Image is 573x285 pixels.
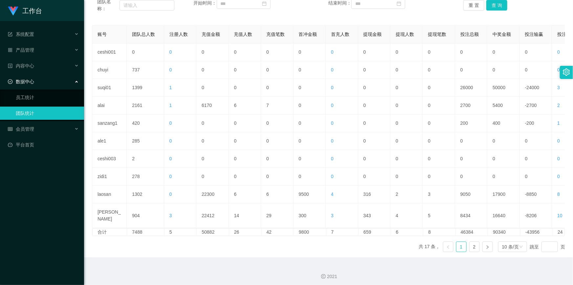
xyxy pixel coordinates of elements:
td: 8 [423,229,456,236]
span: 会员管理 [8,126,34,132]
td: 0 [487,43,519,61]
span: 10 [557,213,562,218]
a: 员工统计 [16,91,79,104]
td: 285 [127,132,164,150]
td: 0 [520,43,552,61]
i: 图标: check-circle-o [8,79,12,84]
td: 300 [294,203,326,228]
td: 0 [423,115,455,132]
td: 7 [326,229,359,236]
td: 278 [127,168,164,186]
td: 0 [390,79,423,97]
td: 904 [127,203,164,228]
td: 3 [423,186,455,203]
td: 0 [358,43,390,61]
span: 系统配置 [8,32,34,37]
td: 0 [423,97,455,115]
img: logo.9652507e.png [8,7,18,16]
td: 0 [229,79,261,97]
span: 提现人数 [396,32,414,37]
td: laosan [92,186,127,203]
td: 0 [423,43,455,61]
td: 6 [261,186,293,203]
td: 0 [196,115,229,132]
td: 0 [196,132,229,150]
a: 图标: dashboard平台首页 [8,138,79,151]
td: 0 [229,115,261,132]
td: 0 [520,150,552,168]
td: 42 [262,229,294,236]
i: 图标: form [8,32,12,37]
td: 0 [294,61,326,79]
span: 0 [169,156,172,161]
span: 首冲金额 [299,32,317,37]
i: 图标: setting [563,68,570,76]
td: 29 [261,203,293,228]
td: 0 [229,61,261,79]
td: -200 [520,115,552,132]
i: 图标: table [8,127,12,131]
td: 2 [127,150,164,168]
td: 0 [358,132,390,150]
td: -24000 [520,79,552,97]
td: 8434 [455,203,487,228]
span: 0 [557,67,560,72]
td: 1302 [127,186,164,203]
td: 0 [390,43,423,61]
td: 46384 [456,229,488,236]
a: 2 [470,242,479,252]
span: 4 [331,192,334,197]
td: 9800 [294,229,326,236]
td: 0 [261,61,293,79]
td: 0 [423,168,455,186]
td: 17900 [487,186,519,203]
td: 9500 [294,186,326,203]
td: 0 [261,168,293,186]
td: -43956 [520,229,553,236]
td: 0 [423,79,455,97]
td: 0 [487,168,519,186]
td: 0 [358,79,390,97]
td: 0 [455,43,487,61]
span: 1 [557,120,560,126]
td: -2700 [520,97,552,115]
span: 2 [557,103,560,108]
td: ceshi003 [92,150,127,168]
td: 0 [423,61,455,79]
td: 26 [229,229,262,236]
td: suqi01 [92,79,127,97]
td: 1399 [127,79,164,97]
td: 0 [196,168,229,186]
div: 10 条/页 [502,242,519,252]
span: 提现笔数 [428,32,446,37]
span: 0 [331,49,334,55]
li: 下一页 [482,242,493,252]
li: 2 [469,242,480,252]
span: 数据中心 [8,79,34,84]
td: 50882 [197,229,229,236]
i: 图标: right [486,245,490,249]
span: 0 [557,174,560,179]
td: 400 [487,115,519,132]
div: 跳至 页 [530,242,565,252]
td: 0 [196,61,229,79]
a: 1 [456,242,466,252]
i: 图标: left [446,245,450,249]
i: 图标: calendar [397,1,401,6]
td: 6 [391,229,424,236]
td: 9050 [455,186,487,203]
td: 0 [127,43,164,61]
a: 工作台 [8,8,42,13]
td: 0 [358,168,390,186]
td: 0 [294,132,326,150]
td: ale1 [92,132,127,150]
span: 0 [331,67,334,72]
span: 0 [331,156,334,161]
td: 0 [487,132,519,150]
td: 0 [261,79,293,97]
td: 0 [196,43,229,61]
td: 0 [455,150,487,168]
span: 0 [331,138,334,143]
span: 充值人数 [234,32,253,37]
span: 提现金额 [364,32,382,37]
